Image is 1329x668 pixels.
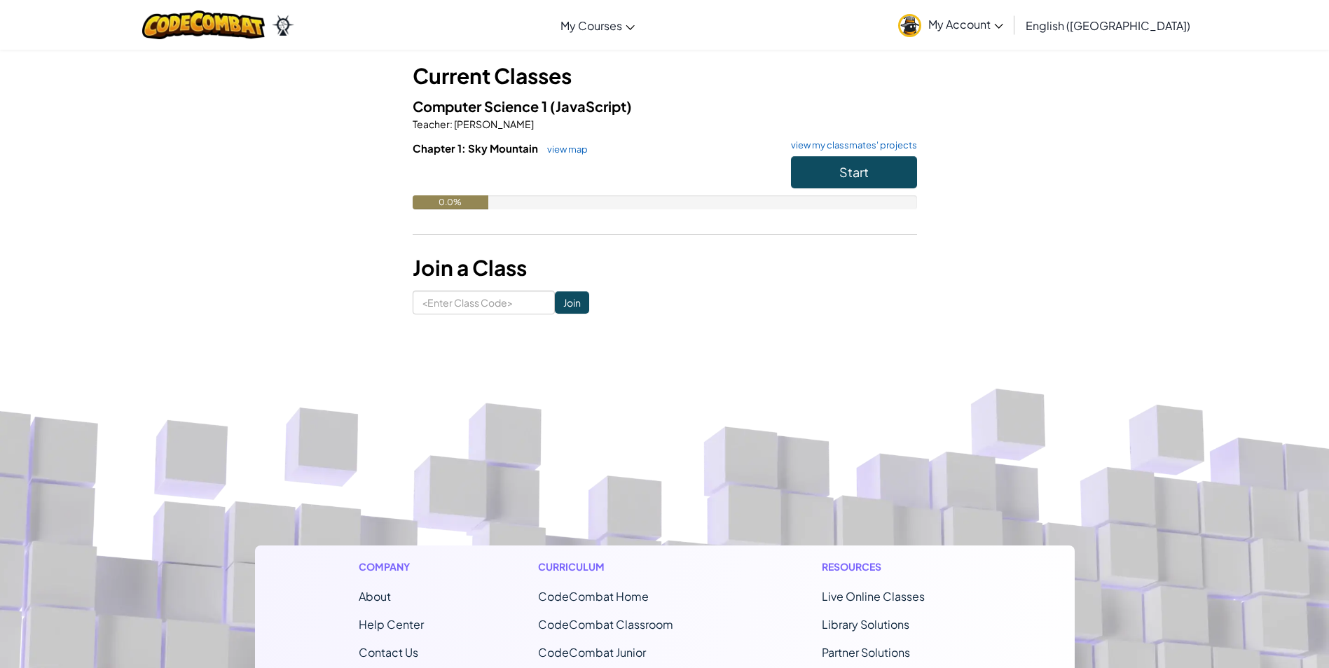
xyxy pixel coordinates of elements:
[453,118,534,130] span: [PERSON_NAME]
[550,97,632,115] span: (JavaScript)
[272,15,294,36] img: Ozaria
[540,144,588,155] a: view map
[538,559,708,574] h1: Curriculum
[1026,18,1190,33] span: English ([GEOGRAPHIC_DATA])
[553,6,642,44] a: My Courses
[359,559,424,574] h1: Company
[413,291,555,314] input: <Enter Class Code>
[822,617,909,632] a: Library Solutions
[560,18,622,33] span: My Courses
[413,195,488,209] div: 0.0%
[822,645,910,660] a: Partner Solutions
[413,60,917,92] h3: Current Classes
[928,17,1003,32] span: My Account
[839,164,869,180] span: Start
[413,118,450,130] span: Teacher
[538,589,649,604] span: CodeCombat Home
[142,11,265,39] img: CodeCombat logo
[413,141,540,155] span: Chapter 1: Sky Mountain
[822,589,925,604] a: Live Online Classes
[898,14,921,37] img: avatar
[1019,6,1197,44] a: English ([GEOGRAPHIC_DATA])
[538,617,673,632] a: CodeCombat Classroom
[450,118,453,130] span: :
[413,252,917,284] h3: Join a Class
[359,645,418,660] span: Contact Us
[891,3,1010,47] a: My Account
[791,156,917,188] button: Start
[359,589,391,604] a: About
[538,645,646,660] a: CodeCombat Junior
[822,559,971,574] h1: Resources
[413,97,550,115] span: Computer Science 1
[555,291,589,314] input: Join
[784,141,917,150] a: view my classmates' projects
[359,617,424,632] a: Help Center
